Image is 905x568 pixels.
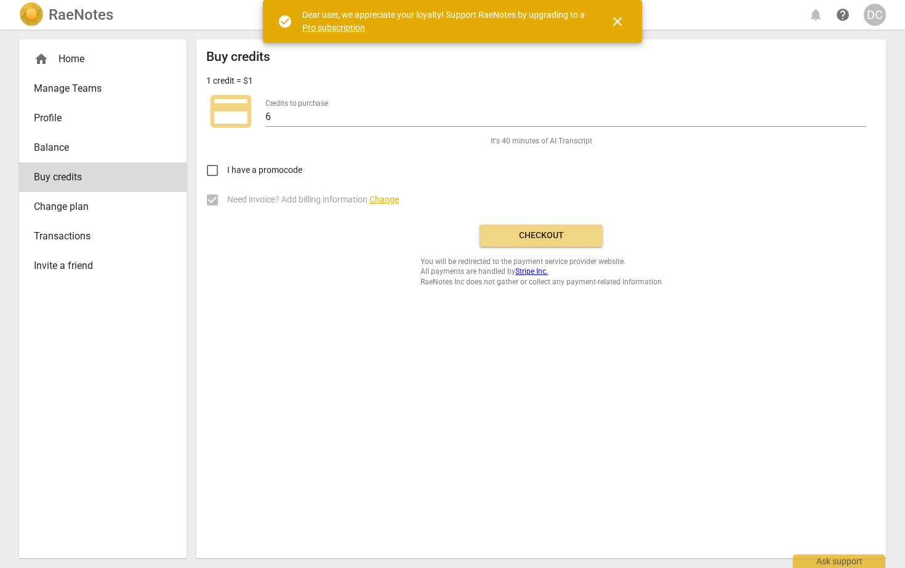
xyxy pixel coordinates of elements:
[19,2,44,27] img: Logo
[206,74,253,87] p: 1 credit = $1
[227,164,302,177] span: I have a promocode
[34,229,162,244] span: Transactions
[34,140,162,155] span: Balance
[49,6,113,23] h2: RaeNotes
[19,162,187,192] a: Buy credits
[480,225,603,247] button: Checkout
[19,103,187,133] a: Profile
[369,194,399,204] span: Change
[793,554,885,568] div: Ask support
[302,23,365,33] a: Pro subscription
[19,44,187,74] div: Home
[489,230,593,242] span: Checkout
[19,74,187,103] a: Manage Teams
[34,81,162,96] span: Manage Teams
[206,87,255,136] span: credit_card
[832,4,854,26] a: Help
[420,257,662,287] span: You will be redirected to the payment service provider website. All payments are handled by RaeNo...
[34,52,49,66] span: home
[34,111,162,126] span: Profile
[278,14,292,29] span: check_circle
[265,100,328,107] label: Credits to purchase
[34,258,162,273] span: Invite a friend
[864,4,886,26] button: DC
[302,9,588,34] div: Dear user, we appreciate your loyalty! Support RaeNotes by upgrading to a
[19,192,187,222] a: Change plan
[515,267,548,276] a: Stripe Inc.
[19,2,113,27] a: LogoRaeNotes
[19,222,187,251] a: Transactions
[206,49,270,65] h2: Buy credits
[34,199,162,214] span: Change plan
[34,170,162,185] span: Buy credits
[19,133,187,162] a: Balance
[491,136,592,146] span: It's 40 minutes of AI Transcript
[603,7,632,36] button: Close
[610,14,625,29] span: close
[227,193,399,206] span: Need invoice? Add billing information
[34,52,162,66] div: Home
[835,7,850,22] span: help
[19,251,187,281] a: Invite a friend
